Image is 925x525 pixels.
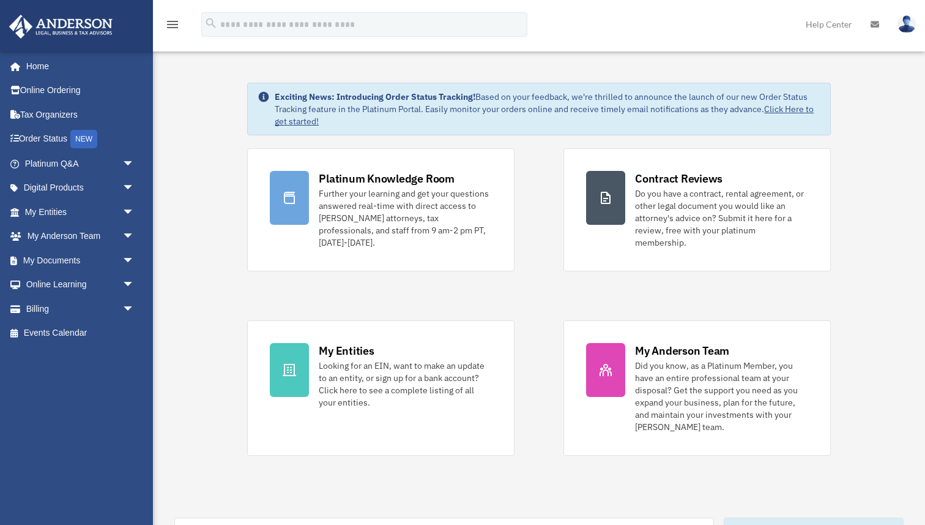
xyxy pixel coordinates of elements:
[9,176,153,200] a: Digital Productsarrow_drop_down
[563,148,831,271] a: Contract Reviews Do you have a contract, rental agreement, or other legal document you would like...
[635,360,808,433] div: Did you know, as a Platinum Member, you have an entire professional team at your disposal? Get th...
[897,15,916,33] img: User Pic
[70,130,97,148] div: NEW
[9,321,153,346] a: Events Calendar
[247,148,515,271] a: Platinum Knowledge Room Further your learning and get your questions answered real-time with dire...
[165,21,180,32] a: menu
[9,54,147,78] a: Home
[165,17,180,32] i: menu
[9,248,153,273] a: My Documentsarrow_drop_down
[319,343,374,358] div: My Entities
[275,91,475,102] strong: Exciting News: Introducing Order Status Tracking!
[319,187,492,249] div: Further your learning and get your questions answered real-time with direct access to [PERSON_NAM...
[9,224,153,249] a: My Anderson Teamarrow_drop_down
[9,200,153,224] a: My Entitiesarrow_drop_down
[122,200,147,225] span: arrow_drop_down
[9,102,153,127] a: Tax Organizers
[9,273,153,297] a: Online Learningarrow_drop_down
[122,248,147,273] span: arrow_drop_down
[635,187,808,249] div: Do you have a contract, rental agreement, or other legal document you would like an attorney's ad...
[319,360,492,409] div: Looking for an EIN, want to make an update to an entity, or sign up for a bank account? Click her...
[275,91,820,127] div: Based on your feedback, we're thrilled to announce the launch of our new Order Status Tracking fe...
[122,176,147,201] span: arrow_drop_down
[635,171,723,186] div: Contract Reviews
[247,320,515,456] a: My Entities Looking for an EIN, want to make an update to an entity, or sign up for a bank accoun...
[319,171,455,186] div: Platinum Knowledge Room
[9,151,153,176] a: Platinum Q&Aarrow_drop_down
[6,15,116,39] img: Anderson Advisors Platinum Portal
[122,151,147,176] span: arrow_drop_down
[122,224,147,249] span: arrow_drop_down
[9,78,153,103] a: Online Ordering
[122,296,147,322] span: arrow_drop_down
[9,296,153,321] a: Billingarrow_drop_down
[204,17,218,30] i: search
[122,273,147,298] span: arrow_drop_down
[563,320,831,456] a: My Anderson Team Did you know, as a Platinum Member, you have an entire professional team at your...
[9,127,153,152] a: Order StatusNEW
[275,104,814,127] a: Click Here to get started!
[635,343,729,358] div: My Anderson Team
